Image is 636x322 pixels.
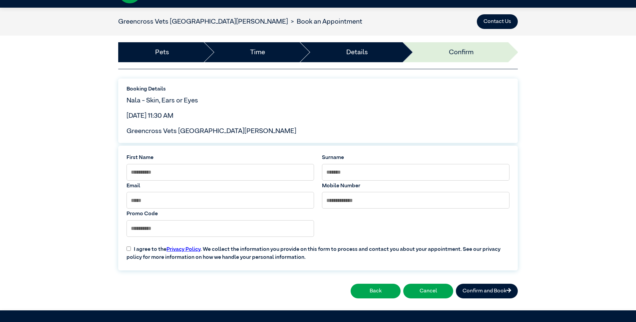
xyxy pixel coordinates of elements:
[127,112,173,119] span: [DATE] 11:30 AM
[403,284,453,298] button: Cancel
[127,182,314,190] label: Email
[155,47,169,57] a: Pets
[346,47,368,57] a: Details
[351,284,401,298] button: Back
[322,154,509,162] label: Surname
[166,247,200,252] a: Privacy Policy
[127,154,314,162] label: First Name
[118,17,362,27] nav: breadcrumb
[127,128,296,134] span: Greencross Vets [GEOGRAPHIC_DATA][PERSON_NAME]
[127,246,131,251] input: I agree to thePrivacy Policy. We collect the information you provide on this form to process and ...
[127,210,314,218] label: Promo Code
[456,284,518,298] button: Confirm and Book
[250,47,265,57] a: Time
[118,18,288,25] a: Greencross Vets [GEOGRAPHIC_DATA][PERSON_NAME]
[288,17,362,27] li: Book an Appointment
[322,182,509,190] label: Mobile Number
[123,240,513,261] label: I agree to the . We collect the information you provide on this form to process and contact you a...
[127,97,198,104] span: Nala - Skin, Ears or Eyes
[127,85,509,93] label: Booking Details
[477,14,518,29] button: Contact Us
